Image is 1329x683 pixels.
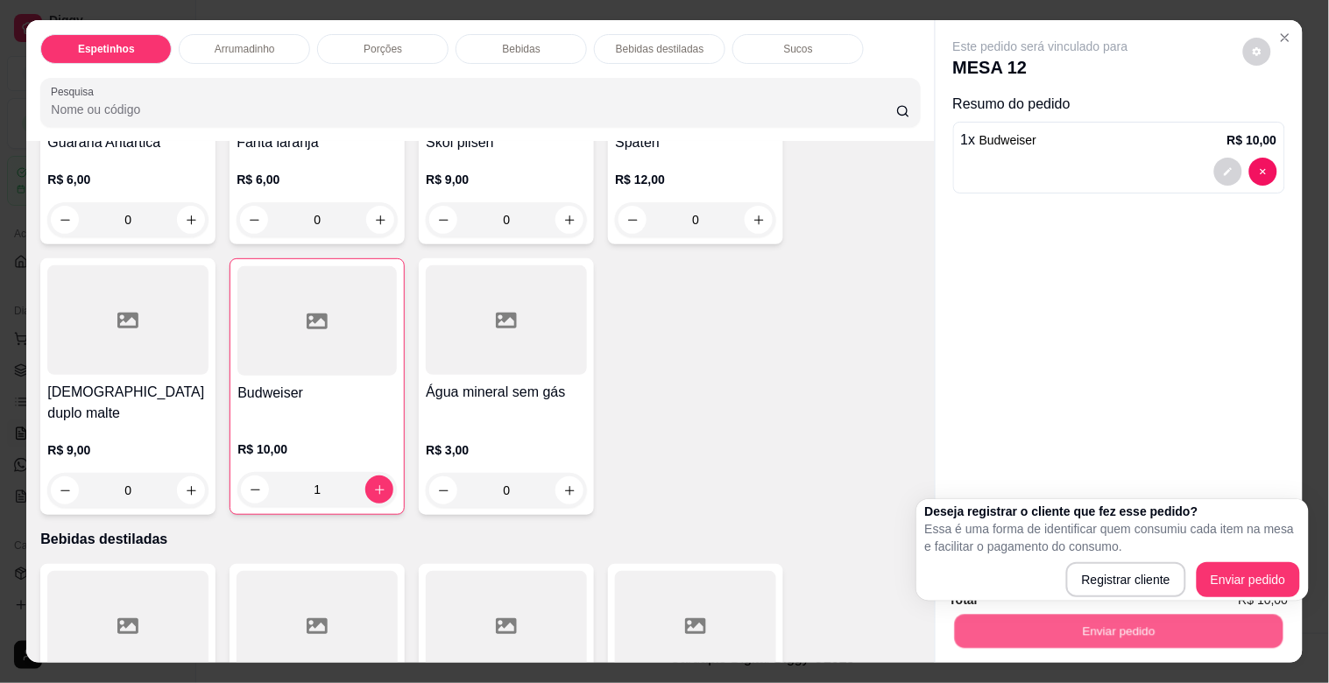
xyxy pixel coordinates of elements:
h4: Fanta laranja [237,132,398,153]
button: increase-product-quantity [177,206,205,234]
button: Registrar cliente [1066,562,1186,597]
p: MESA 12 [953,55,1128,80]
button: increase-product-quantity [745,206,773,234]
button: Enviar pedido [954,614,1283,648]
p: Arrumadinho [215,42,275,56]
button: increase-product-quantity [555,206,583,234]
button: decrease-product-quantity [1243,38,1271,66]
p: 1 x [961,130,1037,151]
span: Budweiser [979,133,1036,147]
p: Bebidas destiladas [616,42,704,56]
h2: Deseja registrar o cliente que fez esse pedido? [925,503,1300,520]
button: increase-product-quantity [365,475,393,503]
h4: Skol pilsen [426,132,587,153]
p: R$ 6,00 [237,171,398,188]
button: decrease-product-quantity [241,475,269,503]
p: R$ 9,00 [47,441,209,459]
p: Resumo do pedido [953,94,1285,115]
label: Pesquisa [51,84,100,99]
button: decrease-product-quantity [51,476,79,504]
p: R$ 10,00 [1227,131,1277,149]
p: R$ 6,00 [47,171,209,188]
p: Espetinhos [78,42,135,56]
button: Close [1271,24,1299,52]
button: decrease-product-quantity [240,206,268,234]
p: Porções [364,42,402,56]
button: decrease-product-quantity [619,206,647,234]
button: increase-product-quantity [366,206,394,234]
p: Este pedido será vinculado para [953,38,1128,55]
h4: Budweiser [237,383,397,404]
button: increase-product-quantity [555,476,583,504]
p: R$ 10,00 [237,440,397,458]
h4: Spaten [615,132,776,153]
button: Enviar pedido [1197,562,1300,597]
p: Essa é uma forma de identificar quem consumiu cada item na mesa e facilitar o pagamento do consumo. [925,520,1300,555]
h4: Água mineral sem gás [426,382,587,403]
p: R$ 9,00 [426,171,587,188]
button: increase-product-quantity [177,476,205,504]
p: R$ 3,00 [426,441,587,459]
p: Bebidas destiladas [40,529,920,550]
button: decrease-product-quantity [429,206,457,234]
input: Pesquisa [51,101,896,118]
h4: [DEMOGRAPHIC_DATA] duplo malte [47,382,209,424]
button: decrease-product-quantity [1214,158,1242,186]
button: decrease-product-quantity [1249,158,1277,186]
p: Sucos [784,42,813,56]
h4: Guaraná Antártica [47,132,209,153]
p: R$ 12,00 [615,171,776,188]
button: decrease-product-quantity [51,206,79,234]
button: decrease-product-quantity [429,476,457,504]
p: Bebidas [503,42,541,56]
strong: Total [950,593,978,607]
